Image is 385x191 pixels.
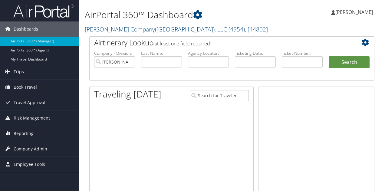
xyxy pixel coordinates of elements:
label: Ticket Number: [282,50,323,56]
span: Risk Management [14,110,50,126]
label: Agency Locator: [188,50,229,56]
a: [PERSON_NAME] [331,3,379,21]
span: Travel Approval [14,95,45,110]
span: [PERSON_NAME] [335,9,373,15]
span: Book Travel [14,80,37,95]
span: Dashboards [14,21,38,37]
label: Company - Division: [94,50,135,56]
a: [PERSON_NAME] Company([GEOGRAPHIC_DATA]), LLC [85,25,268,33]
h1: AirPortal 360™ Dashboard [85,8,281,21]
label: Ticketing Date: [235,50,276,56]
h1: Traveling [DATE] [94,88,161,100]
span: Reporting [14,126,34,141]
input: Search for Traveler [190,90,249,101]
span: Employee Tools [14,157,45,172]
button: Search [329,56,370,68]
span: , [ 44802 ] [245,25,268,33]
img: airportal-logo.png [13,4,74,18]
span: (at least one field required) [153,40,211,47]
h2: Airtinerary Lookup [94,38,346,48]
span: Trips [14,64,24,79]
span: Company Admin [14,141,47,156]
span: ( 4954 ) [229,25,245,33]
label: Last Name: [141,50,182,56]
